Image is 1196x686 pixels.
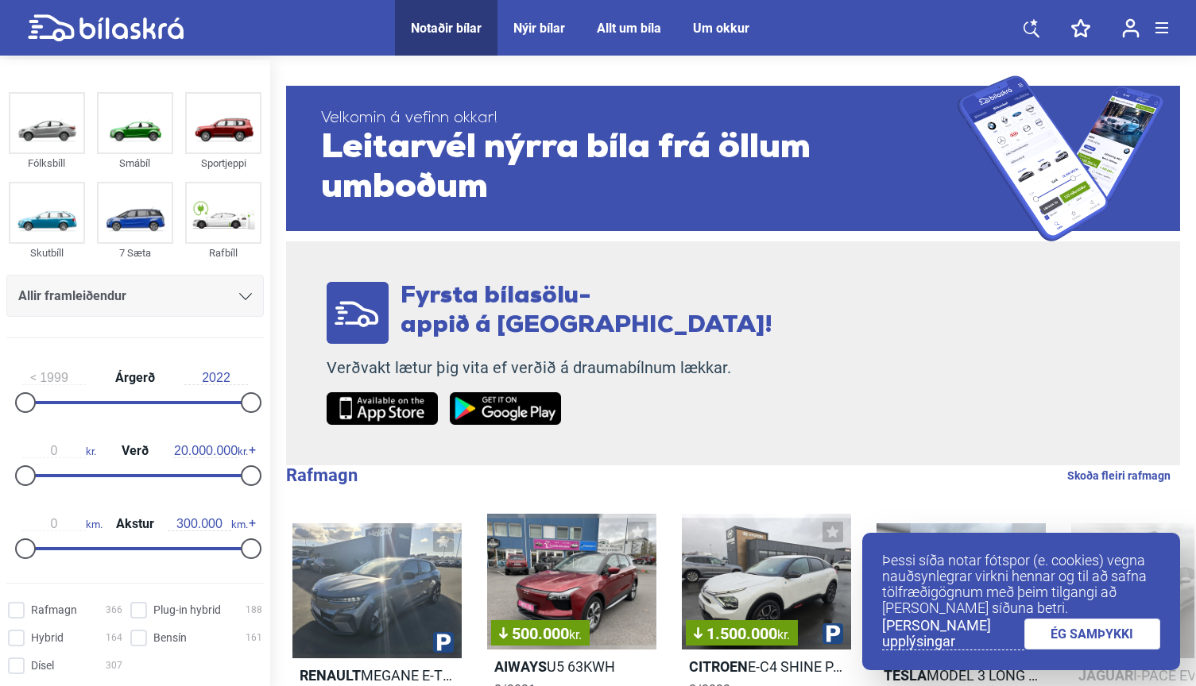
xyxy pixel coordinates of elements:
[1024,619,1161,649] a: ÉG SAMÞYKKI
[777,627,790,642] span: kr.
[106,602,122,619] span: 366
[487,657,656,676] h2: U5 63KWH
[153,630,187,646] span: Bensín
[118,445,153,457] span: Verð
[31,657,54,674] span: Dísel
[18,285,126,307] span: Allir framleiðendur
[31,630,64,646] span: Hybrid
[106,630,122,646] span: 164
[106,657,122,674] span: 307
[499,626,582,642] span: 500.000
[9,244,85,262] div: Skutbíll
[401,284,772,338] span: Fyrsta bílasölu- appið á [GEOGRAPHIC_DATA]!
[97,154,173,172] div: Smábíl
[286,75,1180,241] a: Velkomin á vefinn okkar!Leitarvél nýrra bíla frá öllum umboðum
[9,154,85,172] div: Fólksbíll
[185,154,261,172] div: Sportjeppi
[321,129,958,208] span: Leitarvél nýrra bíla frá öllum umboðum
[153,602,221,619] span: Plug-in hybrid
[300,667,361,684] b: Renault
[877,666,1046,684] h2: MODEL 3 LONG RANGE
[882,618,1024,650] a: [PERSON_NAME] upplýsingar
[321,109,958,129] span: Velkomin á vefinn okkar!
[246,630,262,646] span: 161
[884,667,927,684] b: Tesla
[597,21,661,36] a: Allt um bíla
[682,657,851,676] h2: E-C4 SHINE PACK
[689,658,748,675] b: Citroen
[292,666,462,684] h2: MEGANE E-TECH EQUILIBRE 40KWH
[174,444,248,458] span: kr.
[494,658,547,675] b: Aiways
[693,21,749,36] a: Um okkur
[22,517,103,531] span: km.
[22,444,96,458] span: kr.
[1122,18,1140,38] img: user-login.svg
[327,358,772,378] p: Verðvakt lætur þig vita ef verðið á draumabílnum lækkar.
[111,372,159,384] span: Árgerð
[112,518,158,530] span: Akstur
[569,627,582,642] span: kr.
[513,21,565,36] a: Nýir bílar
[286,465,358,485] b: Rafmagn
[246,602,262,619] span: 188
[1067,465,1171,486] a: Skoða fleiri rafmagn
[31,602,77,619] span: Rafmagn
[1078,667,1133,684] b: Jaguar
[694,626,790,642] span: 1.500.000
[168,517,248,531] span: km.
[411,21,482,36] a: Notaðir bílar
[97,244,173,262] div: 7 Sæta
[185,244,261,262] div: Rafbíll
[882,553,1160,616] p: Þessi síða notar fótspor (e. cookies) vegna nauðsynlegrar virkni hennar og til að safna tölfræðig...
